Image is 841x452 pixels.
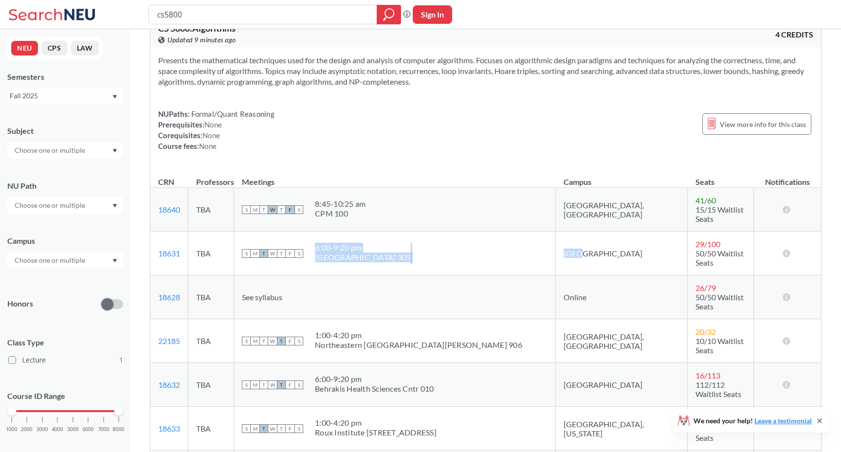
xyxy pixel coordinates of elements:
span: M [251,205,259,214]
button: NEU [11,41,38,55]
td: TBA [188,407,234,451]
div: Northeastern [GEOGRAPHIC_DATA][PERSON_NAME] 906 [315,340,522,350]
div: NUPaths: Prerequisites: Corequisites: Course fees: [158,108,274,151]
label: Lecture [8,354,123,366]
th: Seats [688,167,754,188]
span: W [268,337,277,345]
span: 50/50 Waitlist Seats [695,249,744,267]
span: See syllabus [242,292,282,302]
span: T [277,337,286,345]
svg: Dropdown arrow [112,95,117,99]
button: LAW [71,41,99,55]
span: F [286,380,294,389]
td: TBA [188,319,234,363]
span: S [242,205,251,214]
span: T [277,205,286,214]
span: S [294,337,303,345]
span: W [268,380,277,389]
span: 15/15 Waitlist Seats [695,205,744,223]
span: 5000 [67,427,79,432]
span: T [259,249,268,258]
div: Dropdown arrow [7,142,123,159]
div: CPM 100 [315,209,366,218]
a: 18640 [158,205,180,214]
span: 8000 [113,427,125,432]
th: Professors [188,167,234,188]
span: 112/112 Waitlist Seats [695,380,741,398]
span: 1000 [6,427,18,432]
p: Course ID Range [7,391,123,402]
span: 4 CREDITS [775,29,813,40]
input: Class, professor, course number, "phrase" [156,6,370,23]
td: TBA [188,363,234,407]
span: T [277,424,286,433]
div: NU Path [7,181,123,191]
svg: Dropdown arrow [112,204,117,208]
svg: Dropdown arrow [112,149,117,153]
span: T [259,380,268,389]
span: S [294,249,303,258]
svg: Dropdown arrow [112,259,117,263]
span: 1 [119,355,123,365]
span: 4000 [52,427,63,432]
div: 6:00 - 9:20 pm [315,243,411,253]
span: S [242,337,251,345]
span: 41 / 60 [695,196,716,205]
div: 6:00 - 9:20 pm [315,374,434,384]
span: 10/10 Waitlist Seats [695,336,744,355]
th: Notifications [754,167,821,188]
div: CRN [158,177,174,187]
span: W [268,249,277,258]
svg: magnifying glass [383,8,395,21]
span: F [286,205,294,214]
span: None [204,120,222,129]
td: [GEOGRAPHIC_DATA], [GEOGRAPHIC_DATA] [556,319,688,363]
th: Meetings [234,167,556,188]
td: [GEOGRAPHIC_DATA] [556,232,688,275]
div: magnifying glass [377,5,401,24]
span: Formal/Quant Reasoning [190,109,274,118]
div: [GEOGRAPHIC_DATA] 305 [315,253,411,262]
span: S [294,205,303,214]
span: T [277,249,286,258]
td: TBA [188,232,234,275]
div: Fall 2025Dropdown arrow [7,88,123,104]
a: 18633 [158,424,180,433]
span: Updated 9 minutes ago [167,35,236,45]
span: T [259,337,268,345]
p: Honors [7,298,33,309]
td: TBA [188,188,234,232]
input: Choose one or multiple [10,199,91,211]
span: T [259,205,268,214]
span: 26 / 79 [695,283,716,292]
span: 16 / 113 [695,371,720,380]
span: T [277,380,286,389]
span: M [251,249,259,258]
button: Sign In [413,5,452,24]
div: Semesters [7,72,123,82]
td: [GEOGRAPHIC_DATA], [GEOGRAPHIC_DATA] [556,188,688,232]
td: [GEOGRAPHIC_DATA] [556,363,688,407]
a: Leave a testimonial [754,416,812,425]
span: We need your help! [694,417,812,424]
span: S [242,380,251,389]
span: S [294,380,303,389]
span: 6000 [82,427,94,432]
span: F [286,424,294,433]
span: S [294,424,303,433]
span: None [199,142,217,150]
a: 22185 [158,336,180,345]
span: 50/50 Waitlist Seats [695,292,744,311]
span: Class Type [7,337,123,348]
div: Dropdown arrow [7,252,123,269]
td: TBA [188,275,234,319]
td: [GEOGRAPHIC_DATA], [US_STATE] [556,407,688,451]
span: None [202,131,220,140]
span: 20 / 32 [695,327,716,336]
span: 2000 [21,427,33,432]
div: 1:00 - 4:20 pm [315,418,437,428]
td: Online [556,275,688,319]
th: Campus [556,167,688,188]
div: Dropdown arrow [7,197,123,214]
button: CPS [42,41,67,55]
